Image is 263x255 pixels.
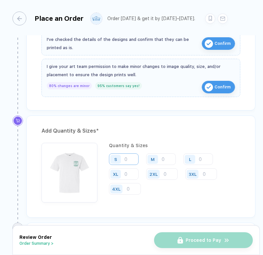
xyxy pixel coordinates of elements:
img: icon [205,83,213,91]
button: Order Summary > [19,241,54,246]
div: Order [DATE] & get it by [DATE]–[DATE]. [107,16,195,21]
div: 80% changes are minor [47,82,92,89]
span: Review Order [19,235,52,240]
span: Confirm [215,38,231,49]
div: L [189,157,191,162]
div: XL [113,172,118,176]
div: 3XL [189,172,197,176]
div: 95% customers say yes! [95,82,142,89]
div: M [151,157,155,162]
div: Place an Order [35,15,84,22]
div: I give your art team permission to make minor changes to image quality, size, and/or placement to... [47,62,235,79]
img: icon [205,40,213,48]
img: c2f11b29-2ea1-43c1-aa90-af2271da2638_nt_front_1756241273072.jpg [45,146,94,196]
div: Add Quantity & Sizes [41,126,240,136]
div: S [114,157,117,162]
button: iconConfirm [202,37,235,50]
div: 2XL [149,172,158,176]
div: 4XL [112,186,120,191]
button: iconConfirm [202,81,235,93]
span: Confirm [215,82,231,92]
div: Quantity & Sizes [109,143,240,148]
img: user profile [91,13,102,24]
div: I've checked the details of the designs and confirm that they can be printed as is. [47,35,198,52]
